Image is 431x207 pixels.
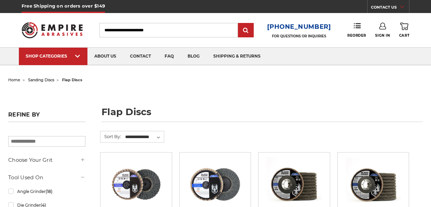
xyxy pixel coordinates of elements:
h5: Refine by [8,111,85,122]
a: [PHONE_NUMBER] [267,22,331,32]
label: Sort By: [100,131,121,142]
span: (18) [46,189,52,194]
p: FOR QUESTIONS OR INQUIRIES [267,34,331,38]
a: faq [158,48,181,65]
span: Cart [399,33,409,38]
a: blog [181,48,206,65]
a: contact [123,48,158,65]
a: Angle Grinder [8,185,85,197]
span: Sign In [375,33,390,38]
a: shipping & returns [206,48,267,65]
a: Reorder [347,23,366,37]
a: home [8,77,20,82]
h1: flap discs [101,107,423,122]
select: Sort By: [124,132,164,142]
a: Cart [399,23,409,38]
span: flap discs [62,77,82,82]
h5: Choose Your Grit [8,156,85,164]
div: SHOP CATEGORIES [26,53,81,59]
img: Empire Abrasives [22,18,83,42]
a: CONTACT US [371,3,409,13]
input: Submit [239,24,253,37]
a: sanding discs [28,77,54,82]
a: about us [87,48,123,65]
span: Reorder [347,33,366,38]
h5: Tool Used On [8,173,85,182]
